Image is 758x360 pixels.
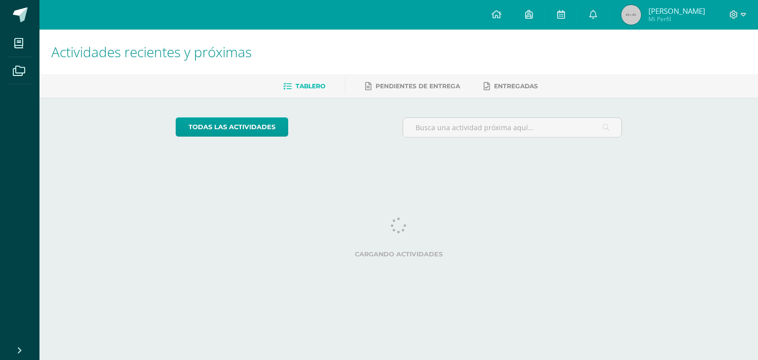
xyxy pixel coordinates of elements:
[51,42,252,61] span: Actividades recientes y próximas
[403,118,622,137] input: Busca una actividad próxima aquí...
[365,78,460,94] a: Pendientes de entrega
[296,82,325,90] span: Tablero
[376,82,460,90] span: Pendientes de entrega
[494,82,538,90] span: Entregadas
[176,117,288,137] a: todas las Actividades
[648,6,705,16] span: [PERSON_NAME]
[484,78,538,94] a: Entregadas
[283,78,325,94] a: Tablero
[621,5,641,25] img: 45x45
[176,251,622,258] label: Cargando actividades
[648,15,705,23] span: Mi Perfil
